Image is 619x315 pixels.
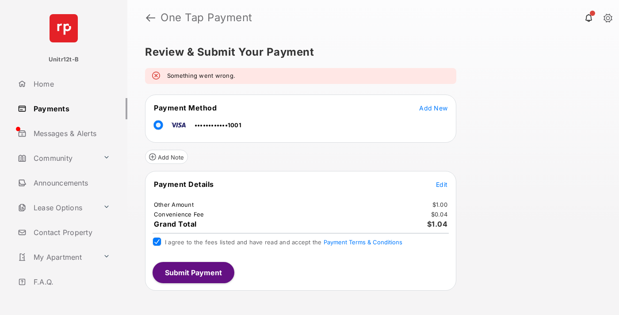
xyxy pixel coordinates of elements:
[153,262,234,283] button: Submit Payment
[14,172,127,194] a: Announcements
[153,201,194,209] td: Other Amount
[154,180,214,189] span: Payment Details
[167,72,235,80] em: Something went wrong.
[436,180,447,189] button: Edit
[431,210,448,218] td: $0.04
[14,197,99,218] a: Lease Options
[145,150,188,164] button: Add Note
[195,121,241,129] span: ••••••••••••1001
[160,12,252,23] strong: One Tap Payment
[324,239,402,246] button: I agree to the fees listed and have read and accept the
[165,239,402,246] span: I agree to the fees listed and have read and accept the
[419,103,447,112] button: Add New
[427,220,448,228] span: $1.04
[14,123,127,144] a: Messages & Alerts
[419,104,447,112] span: Add New
[153,210,205,218] td: Convenience Fee
[14,222,127,243] a: Contact Property
[154,103,217,112] span: Payment Method
[14,148,99,169] a: Community
[436,181,447,188] span: Edit
[432,201,448,209] td: $1.00
[14,271,127,292] a: F.A.Q.
[14,247,99,268] a: My Apartment
[49,55,79,64] p: Unitr12t-B
[50,14,78,42] img: svg+xml;base64,PHN2ZyB4bWxucz0iaHR0cDovL3d3dy53My5vcmcvMjAwMC9zdmciIHdpZHRoPSI2NCIgaGVpZ2h0PSI2NC...
[145,47,594,57] h5: Review & Submit Your Payment
[14,98,127,119] a: Payments
[14,73,127,95] a: Home
[154,220,197,228] span: Grand Total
